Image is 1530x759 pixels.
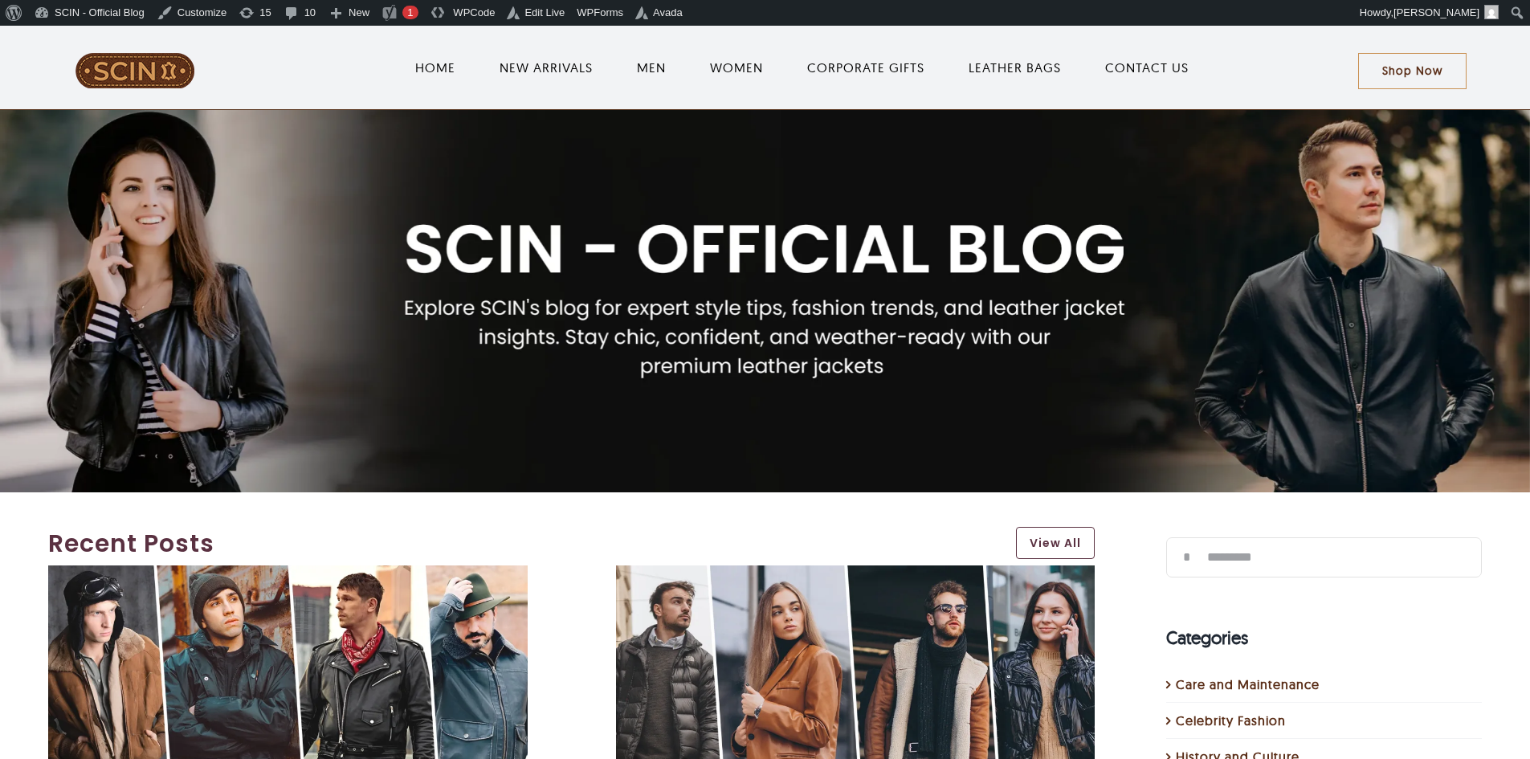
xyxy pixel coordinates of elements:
input: Search [1166,537,1206,577]
a: History of the Bomber Jacket [48,567,528,583]
a: HOME [415,58,455,77]
a: MEN [637,58,666,77]
span: Shop Now [1382,64,1442,78]
a: Care and Maintenance [1176,675,1474,694]
span: 1 [407,6,413,18]
a: CONTACT US [1105,58,1189,77]
a: WOMEN [710,58,763,77]
img: LeatherSCIN [75,52,195,89]
a: 23 Different Types Of Leather Jackets [616,567,1095,583]
a: LeatherSCIN [75,51,195,67]
a: LEATHER BAGS [969,58,1061,77]
a: Recent Posts [48,525,1000,561]
span: [PERSON_NAME] [1393,6,1479,18]
a: NEW ARRIVALS [500,58,593,77]
a: View All [1016,527,1095,559]
nav: Main Menu [247,42,1358,93]
a: CORPORATE GIFTS [807,58,924,77]
h4: Categories [1166,625,1482,651]
a: Celebrity Fashion [1176,711,1474,730]
input: Search... [1166,537,1482,577]
a: Shop Now [1358,53,1467,89]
